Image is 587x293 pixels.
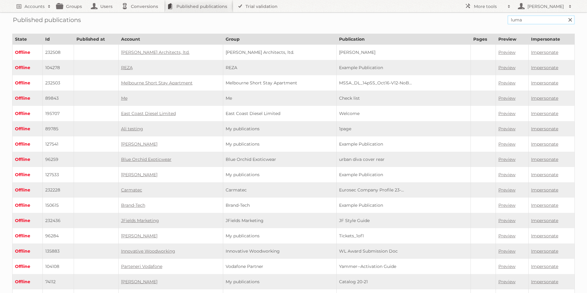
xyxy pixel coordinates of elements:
a: [PERSON_NAME] Architects, ltd. [121,50,190,55]
td: urban diva cover rear [336,152,471,167]
td: My publications [223,167,336,182]
td: Me [223,91,336,106]
td: 232503 [43,75,74,91]
a: [PERSON_NAME] [121,172,157,177]
a: Impersonate [531,264,558,269]
a: JFields Marketing [121,218,159,223]
td: Example Publication [336,167,471,182]
a: REZA [121,65,133,70]
td: 127533 [43,167,74,182]
td: Offline [13,91,43,106]
td: Brand-Tech [223,198,336,213]
h2: More tools [474,3,504,9]
a: Impersonate [531,172,558,177]
a: Preview [498,264,515,269]
a: Preview [498,65,515,70]
td: WL Award Submission Doc [336,243,471,259]
td: My publications [223,121,336,136]
a: Impersonate [531,233,558,239]
a: Impersonate [531,218,558,223]
a: Impersonate [531,187,558,193]
td: Melbourne Short Stay Apartment [223,75,336,91]
td: Offline [13,228,43,243]
a: Brand-Tech [121,202,145,208]
a: Impersonate [531,126,558,132]
a: Impersonate [531,95,558,101]
a: Preview [498,95,515,101]
a: Preview [498,141,515,147]
td: My publications [223,274,336,289]
td: Offline [13,136,43,152]
a: Impersonate [531,80,558,86]
a: Innovative Woodworking [121,248,175,254]
td: Offline [13,213,43,228]
td: 96259 [43,152,74,167]
a: Preview [498,218,515,223]
a: Preview [498,248,515,254]
td: Offline [13,274,43,289]
a: Preview [498,50,515,55]
a: [PERSON_NAME] [121,279,157,284]
td: [PERSON_NAME] Architects, ltd. [223,45,336,60]
td: Example Publication [336,198,471,213]
td: Offline [13,121,43,136]
td: Offline [13,60,43,75]
th: Preview [496,34,528,45]
a: Preview [498,126,515,132]
td: Offline [13,167,43,182]
a: [PERSON_NAME] [121,141,157,147]
a: Ali testing [121,126,143,132]
td: Offline [13,243,43,259]
a: Carmatec [121,187,142,193]
a: Impersonate [531,50,558,55]
td: Carmatec [223,182,336,198]
a: East Coast Diesel Limited [121,111,176,116]
td: 96284 [43,228,74,243]
a: Preview [498,233,515,239]
a: Impersonate [531,65,558,70]
td: 104278 [43,60,74,75]
td: 89843 [43,91,74,106]
th: Pages [471,34,496,45]
td: 1page [336,121,471,136]
td: Example Publication [336,60,471,75]
td: East Coast Diesel Limited [223,106,336,121]
a: Blue Orchid Exoticwear [121,157,172,162]
td: JFields Marketing [223,213,336,228]
a: Impersonate [531,202,558,208]
td: 74112 [43,274,74,289]
td: Yammer--Activation Guide [336,259,471,274]
td: Offline [13,198,43,213]
a: Preview [498,202,515,208]
td: Offline [13,75,43,91]
td: Tickets_1of1 [336,228,471,243]
td: Offline [13,182,43,198]
td: 127541 [43,136,74,152]
td: 232508 [43,45,74,60]
td: JF Style Guide [336,213,471,228]
th: Group [223,34,336,45]
a: Preview [498,187,515,193]
td: REZA [223,60,336,75]
td: Welcome [336,106,471,121]
a: Melbourne Short Stay Apartment [121,80,193,86]
th: Id [43,34,74,45]
td: 104108 [43,259,74,274]
td: Offline [13,259,43,274]
td: Offline [13,106,43,121]
td: Check list [336,91,471,106]
td: 135883 [43,243,74,259]
a: Impersonate [531,248,558,254]
th: Impersonate [529,34,575,45]
th: Publication [336,34,471,45]
a: Me [121,95,127,101]
a: Preview [498,80,515,86]
a: Preview [498,157,515,162]
td: Offline [13,152,43,167]
td: Blue Orchid Exoticwear [223,152,336,167]
td: 232228 [43,182,74,198]
h2: Accounts [24,3,45,9]
td: 150615 [43,198,74,213]
a: [PERSON_NAME] [121,233,157,239]
td: 195707 [43,106,74,121]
